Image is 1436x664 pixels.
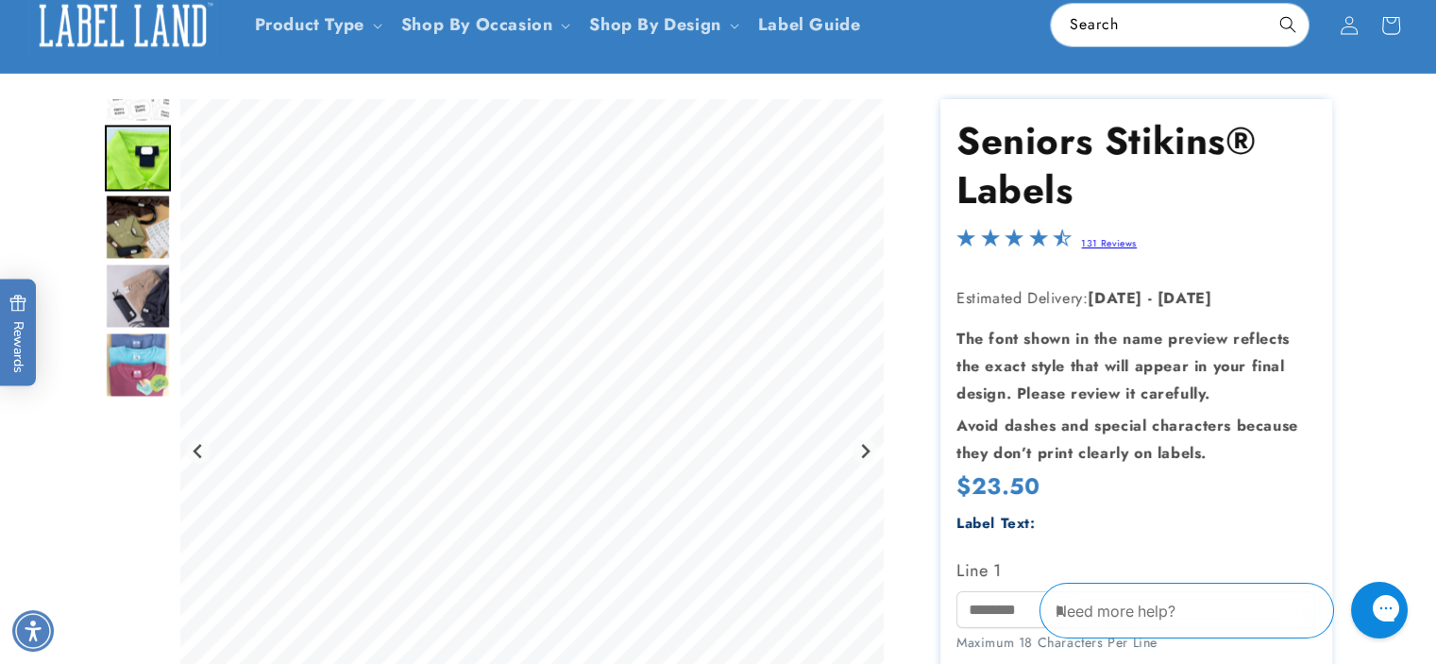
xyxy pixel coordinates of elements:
img: Nursing Home Stick On Labels - Label Land [105,126,171,192]
span: Rewards [9,294,27,372]
strong: - [1148,287,1153,309]
label: Line 1 [956,555,1315,586]
h1: Seniors Stikins® Labels [956,116,1315,214]
strong: [DATE] [1088,287,1142,309]
a: Shop By Design [589,12,720,37]
strong: [DATE] [1157,287,1212,309]
span: $23.50 [956,469,1040,502]
a: 131 Reviews - open in a new tab [1081,236,1137,250]
summary: Product Type [244,3,390,47]
img: Nursing home multi-purpose stick on labels applied to clothing , glasses case and walking cane fo... [105,195,171,261]
summary: Shop By Occasion [390,3,579,47]
img: Nursing home multi-purpose stick on labels applied to clothing and glasses case [105,264,171,330]
p: Estimated Delivery: [956,285,1315,313]
a: Label Guide [747,3,872,47]
strong: Avoid dashes and special characters because they don’t print clearly on labels. [956,415,1298,464]
div: Maximum 18 Characters Per Line [956,633,1315,653]
a: Product Type [255,12,364,37]
span: Shop By Occasion [401,14,553,36]
button: Next slide [852,438,877,464]
button: Search [1267,4,1309,45]
div: Accessibility Menu [12,610,54,652]
strong: The font shown in the name preview reflects the exact style that will appear in your final design... [956,328,1290,404]
div: Go to slide 2 [105,126,171,192]
span: Label Guide [758,14,861,36]
img: Nursing Home Stick On Labels - Label Land [105,332,171,399]
div: Go to slide 3 [105,195,171,261]
iframe: Gorgias Floating Chat [1039,575,1417,645]
span: 4.3-star overall rating [956,233,1072,255]
button: Previous slide [186,438,211,464]
summary: Shop By Design [578,3,746,47]
label: Label Text: [956,513,1036,534]
div: Go to slide 5 [105,332,171,399]
div: Go to slide 4 [105,264,171,330]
